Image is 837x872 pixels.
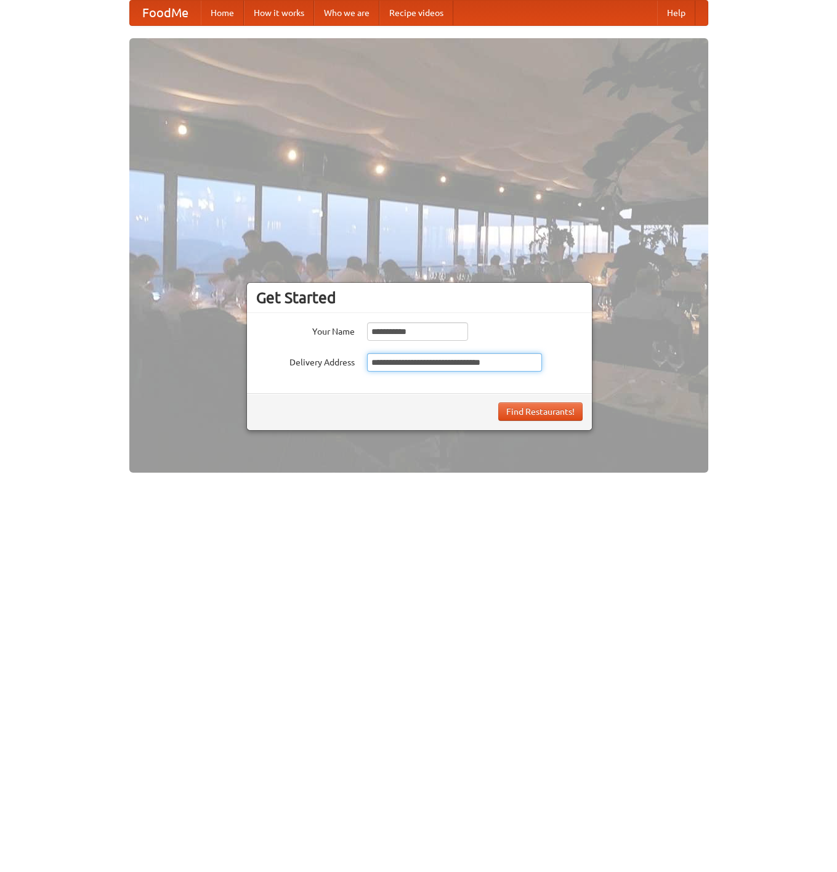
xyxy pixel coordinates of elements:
button: Find Restaurants! [498,402,583,421]
a: Help [657,1,695,25]
label: Delivery Address [256,353,355,369]
a: How it works [244,1,314,25]
a: Who we are [314,1,379,25]
h3: Get Started [256,288,583,307]
a: Home [201,1,244,25]
label: Your Name [256,322,355,338]
a: FoodMe [130,1,201,25]
a: Recipe videos [379,1,453,25]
